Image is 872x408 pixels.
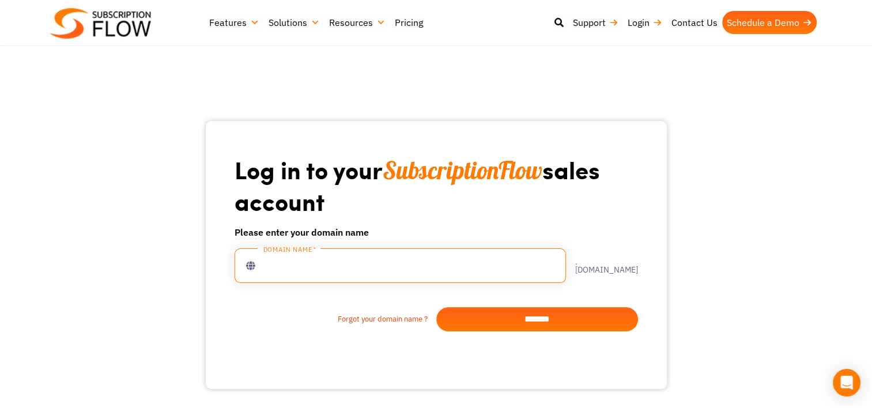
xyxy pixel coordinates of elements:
div: Open Intercom Messenger [833,369,860,396]
a: Support [568,11,623,34]
a: Login [623,11,667,34]
a: Contact Us [667,11,722,34]
a: Pricing [390,11,428,34]
img: Subscriptionflow [50,8,151,39]
h6: Please enter your domain name [235,225,638,239]
h1: Log in to your sales account [235,154,638,216]
a: Forgot your domain name ? [235,313,436,325]
a: Solutions [264,11,324,34]
a: Schedule a Demo [722,11,817,34]
label: .[DOMAIN_NAME] [566,258,638,274]
a: Features [205,11,264,34]
a: Resources [324,11,390,34]
span: SubscriptionFlow [383,155,542,186]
